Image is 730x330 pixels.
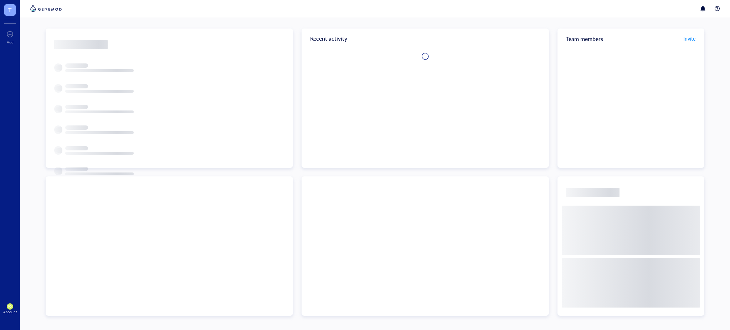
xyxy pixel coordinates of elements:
[8,305,12,308] span: PO
[3,310,17,314] div: Account
[302,29,549,48] div: Recent activity
[683,35,695,42] span: Invite
[683,33,696,44] button: Invite
[557,29,704,48] div: Team members
[8,5,12,14] span: T
[29,4,63,13] img: genemod-logo
[7,40,14,44] div: Add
